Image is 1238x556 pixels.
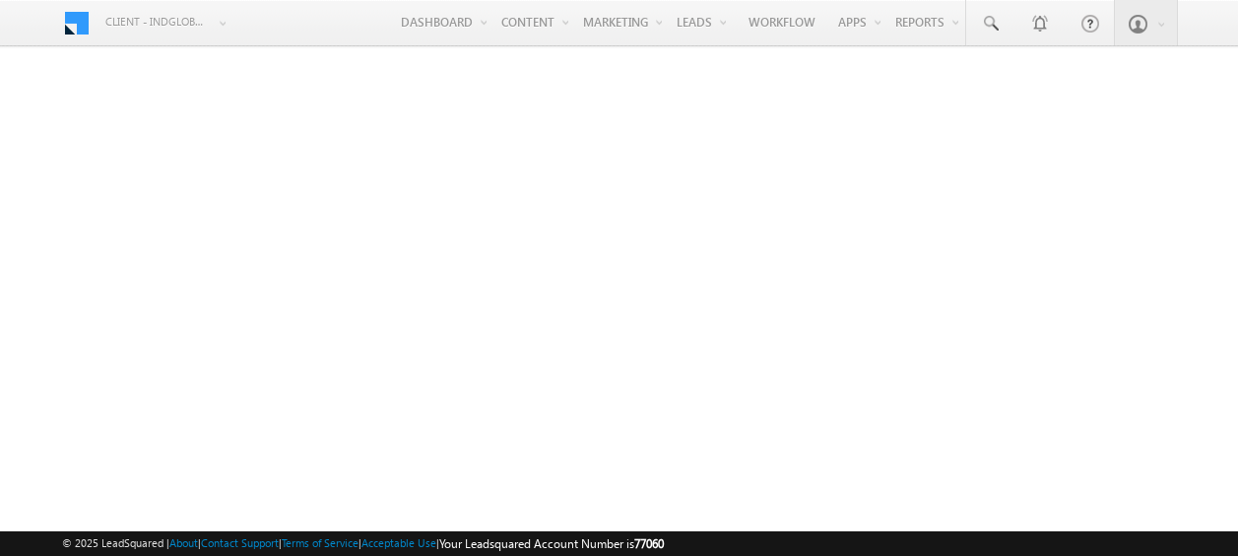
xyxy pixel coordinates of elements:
[634,536,664,551] span: 77060
[361,536,436,549] a: Acceptable Use
[62,534,664,553] span: © 2025 LeadSquared | | | | |
[169,536,198,549] a: About
[282,536,358,549] a: Terms of Service
[439,536,664,551] span: Your Leadsquared Account Number is
[105,12,209,32] span: Client - indglobal1 (77060)
[201,536,279,549] a: Contact Support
